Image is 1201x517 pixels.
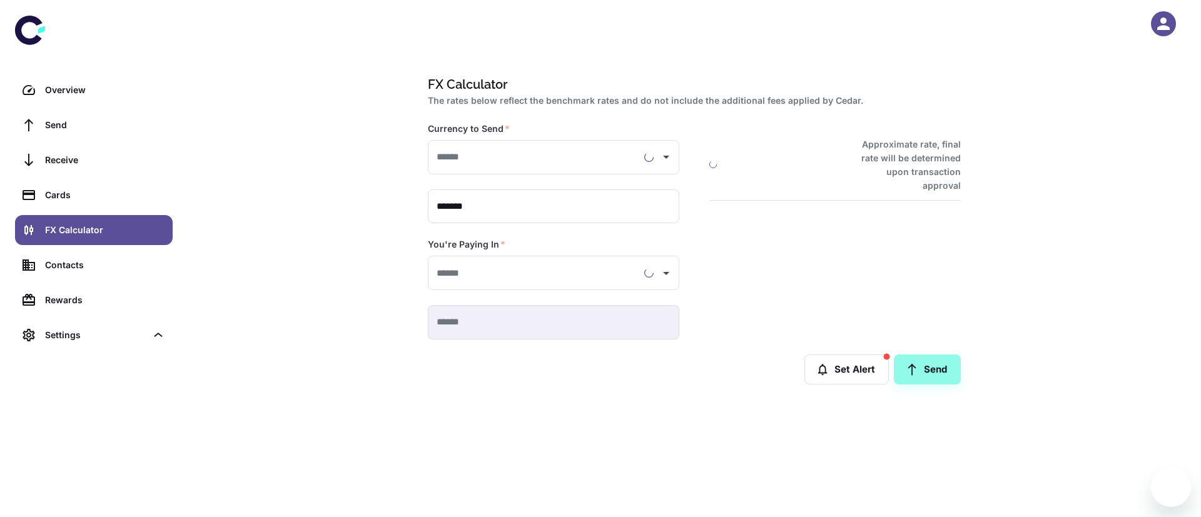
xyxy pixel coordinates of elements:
iframe: Button to launch messaging window [1151,467,1191,507]
button: Set Alert [804,354,889,384]
label: Currency to Send [428,123,510,135]
button: Open [657,264,675,282]
a: Rewards [15,285,173,315]
div: Rewards [45,293,165,307]
div: Send [45,118,165,132]
a: Contacts [15,250,173,280]
div: Settings [15,320,173,350]
a: Send [15,110,173,140]
div: FX Calculator [45,223,165,237]
button: Open [657,148,675,166]
div: Contacts [45,258,165,272]
a: Overview [15,75,173,105]
div: Settings [45,328,146,342]
a: Receive [15,145,173,175]
div: Receive [45,153,165,167]
h1: FX Calculator [428,75,956,94]
a: Send [894,354,961,384]
div: Overview [45,83,165,97]
div: Cards [45,188,165,202]
h6: Approximate rate, final rate will be determined upon transaction approval [848,138,961,193]
label: You're Paying In [428,238,505,251]
a: Cards [15,180,173,210]
a: FX Calculator [15,215,173,245]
